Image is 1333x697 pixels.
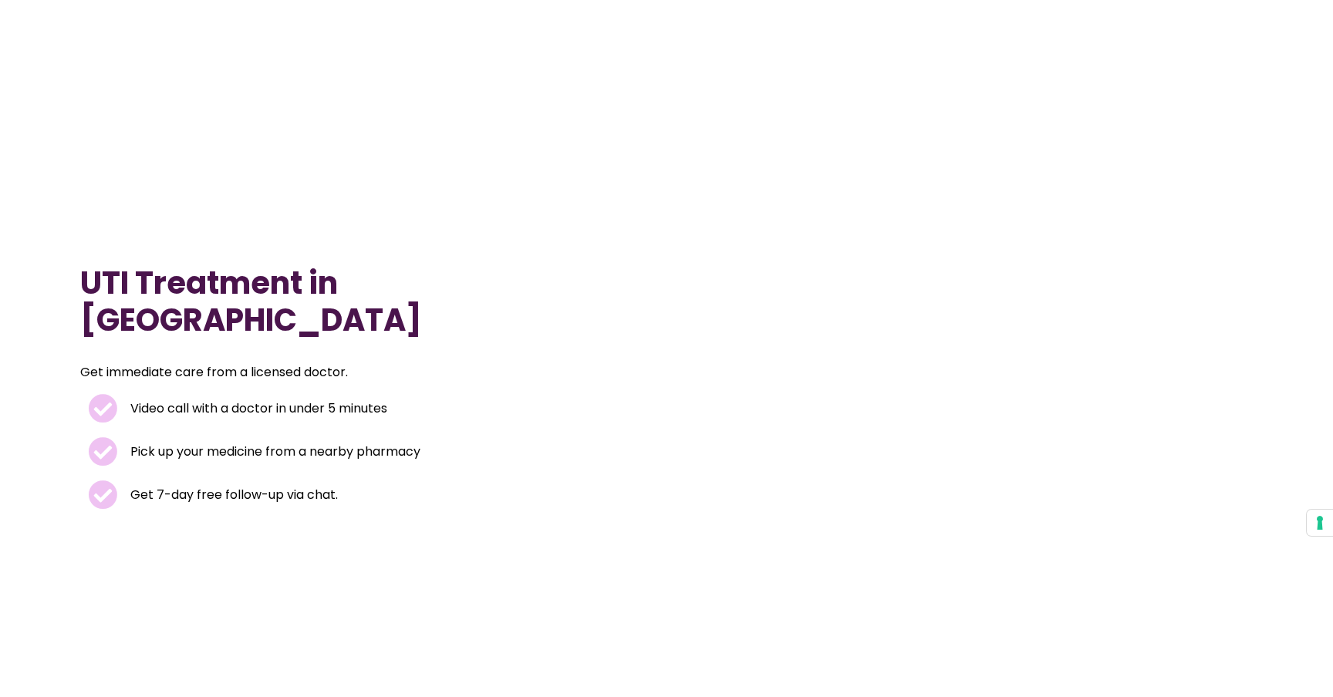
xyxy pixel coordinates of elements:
[80,264,579,338] h1: UTI Treatment in [GEOGRAPHIC_DATA]
[1307,510,1333,536] button: Your consent preferences for tracking technologies
[127,441,420,463] span: Pick up your medicine from a nearby pharmacy
[80,362,542,383] p: Get immediate care from a licensed doctor.
[127,398,387,419] span: Video call with a doctor in under 5 minutes
[127,484,338,506] span: Get 7-day free follow-up via chat.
